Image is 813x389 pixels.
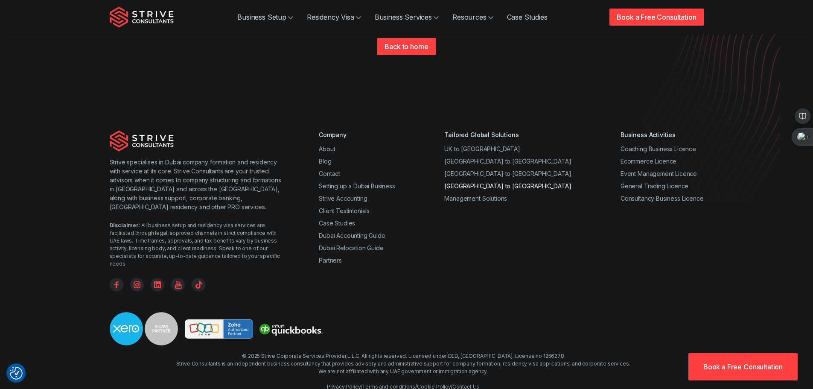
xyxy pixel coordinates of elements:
[621,195,704,202] a: Consultancy Business Licence
[256,320,325,339] img: Strive is a quickbooks Partner
[377,38,435,55] a: Back to home
[110,222,139,228] strong: Disclaimer
[446,9,500,26] a: Resources
[621,170,697,177] a: Event Management Licence
[230,9,300,26] a: Business Setup
[319,182,395,190] a: Setting up a Dubai Business
[300,9,368,26] a: Residency Visa
[319,244,383,252] a: Dubai Relocation Guide
[444,158,571,165] a: [GEOGRAPHIC_DATA] to [GEOGRAPHIC_DATA]
[319,232,385,239] a: Dubai Accounting Guide
[621,182,688,190] a: General Trading Licence
[688,353,798,380] a: Book a Free Consultation
[319,207,370,214] a: Client Testimonials
[319,170,340,177] a: Contact
[319,195,367,202] a: Strive Accounting
[319,257,342,264] a: Partners
[444,145,520,152] a: UK to [GEOGRAPHIC_DATA]
[130,278,144,292] a: Instagram
[609,9,703,26] a: Book a Free Consultation
[368,9,446,26] a: Business Services
[110,6,174,28] img: Strive Consultants
[151,278,164,292] a: Linkedin
[110,158,285,211] p: Strive specialises in Dubai company formation and residency with service at its core. Strive Cons...
[10,367,23,380] button: Consent Preferences
[444,130,571,139] div: Tailored Global Solutions
[110,130,174,152] img: Strive Consultants
[621,145,696,152] a: Coaching Business Licence
[110,278,123,292] a: Facebook
[444,182,571,190] a: [GEOGRAPHIC_DATA] to [GEOGRAPHIC_DATA]
[319,219,355,227] a: Case Studies
[500,9,554,26] a: Case Studies
[319,130,395,139] div: Company
[621,158,676,165] a: Ecommerce Licence
[319,158,331,165] a: Blog
[621,130,704,139] div: Business Activities
[444,195,507,202] a: Management Solutions
[171,278,185,292] a: YouTube
[192,278,205,292] a: TikTok
[185,319,253,339] img: Strive is a Zoho Partner
[10,367,23,380] img: Revisit consent button
[319,145,335,152] a: About
[110,312,178,345] img: Strive is a Xero Silver Partner
[110,222,285,268] div: : All business setup and residency visa services are facilitated through legal, approved channels...
[444,170,571,177] a: [GEOGRAPHIC_DATA] to [GEOGRAPHIC_DATA]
